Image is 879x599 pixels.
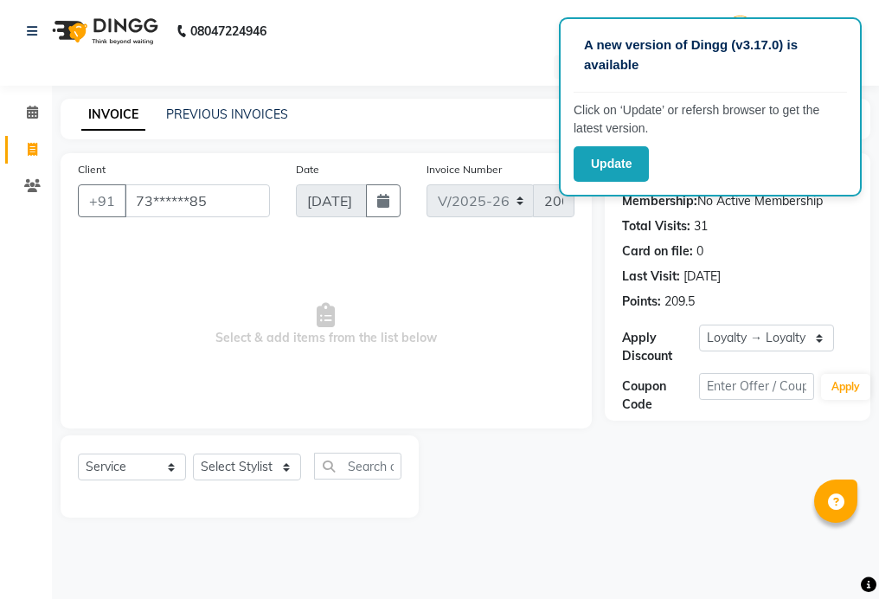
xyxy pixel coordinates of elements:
button: Update [574,146,649,182]
a: INVOICE [81,100,145,131]
div: 0 [696,242,703,261]
button: +91 [78,184,126,217]
div: Membership: [622,192,697,210]
a: PREVIOUS INVOICES [166,106,288,122]
div: 209.5 [664,293,695,311]
img: 01_Front Desk [725,16,755,46]
input: Enter Offer / Coupon Code [699,373,814,400]
div: Total Visits: [622,217,690,235]
div: Apply Discount [622,329,699,365]
div: Coupon Code [622,377,699,414]
label: Client [78,162,106,177]
p: Click on ‘Update’ or refersh browser to get the latest version. [574,101,847,138]
div: [DATE] [683,267,721,286]
div: No Active Membership [622,192,853,210]
div: 31 [694,217,708,235]
p: A new version of Dingg (v3.17.0) is available [584,35,837,74]
span: Select & add items from the list below [78,238,574,411]
b: 08047224946 [190,7,266,55]
label: Invoice Number [427,162,502,177]
div: Points: [622,293,661,311]
div: Last Visit: [622,267,680,286]
input: Search or Scan [314,453,401,480]
iframe: chat widget [806,530,862,582]
img: logo [44,7,163,55]
input: Search by Name/Mobile/Email/Code [125,184,270,217]
button: Apply [821,374,870,400]
div: Card on file: [622,242,693,261]
label: Date [296,162,319,177]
